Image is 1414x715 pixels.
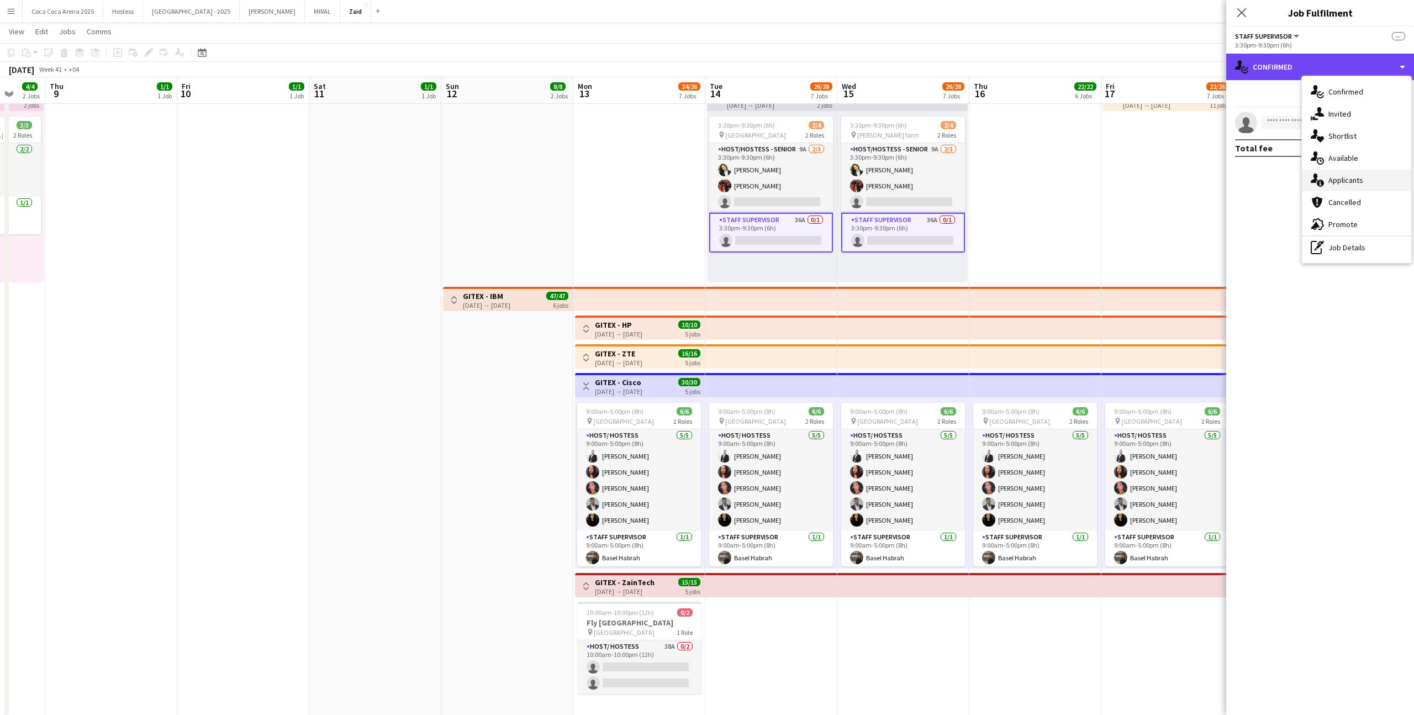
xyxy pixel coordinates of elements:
span: 24/26 [678,82,700,91]
button: Hostess [103,1,143,22]
app-card-role: Staff Supervisor1/19:00am-5:00pm (8h)Basel Habrah [577,531,701,569]
span: Fri [1106,81,1115,91]
app-card-role: Staff Supervisor1/19:00am-5:00pm (8h)Basel Habrah [709,531,833,569]
span: Tue [710,81,722,91]
app-job-card: 9:00am-5:00pm (8h)6/6 [GEOGRAPHIC_DATA]2 RolesHost/ Hostess5/59:00am-5:00pm (8h)[PERSON_NAME][PER... [841,403,965,566]
span: 12 [444,87,459,100]
span: [GEOGRAPHIC_DATA] [594,628,655,637]
span: Available [1328,153,1358,163]
a: Edit [31,24,52,39]
h3: GITEX - ZTE [595,349,642,359]
span: 10/10 [678,320,700,329]
app-card-role: Host/Hostess - Senior9A2/33:30pm-9:30pm (6h)[PERSON_NAME][PERSON_NAME] [841,143,965,213]
span: [GEOGRAPHIC_DATA] [857,417,918,425]
span: 6/6 [1073,407,1088,416]
span: Confirmed [1328,87,1363,97]
span: Fri [182,81,191,91]
span: 6/6 [809,407,824,416]
app-card-role: Staff Supervisor36A0/13:30pm-9:30pm (6h) [841,213,965,253]
span: 6/6 [677,407,692,416]
app-job-card: 9:00am-5:00pm (8h)6/6 [GEOGRAPHIC_DATA]2 RolesHost/ Hostess5/59:00am-5:00pm (8h)[PERSON_NAME][PER... [973,403,1097,566]
span: 15 [840,87,856,100]
span: 22/26 [1206,82,1228,91]
app-job-card: 9:00am-5:00pm (8h)6/6 [GEOGRAPHIC_DATA]2 RolesHost/ Hostess5/59:00am-5:00pm (8h)[PERSON_NAME][PER... [1105,403,1229,566]
span: 26/28 [810,82,832,91]
span: 2 Roles [805,417,824,425]
h3: GITEX - Cisco [595,377,642,387]
span: 47/47 [546,292,568,300]
span: 9:00am-5:00pm (8h) [850,407,908,416]
span: View [9,27,24,36]
span: 9:00am-5:00pm (8h) [982,407,1040,416]
a: Jobs [55,24,80,39]
span: 14 [708,87,722,100]
a: View [4,24,29,39]
span: 1/1 [421,82,436,91]
span: [GEOGRAPHIC_DATA] [725,417,786,425]
div: 5 jobs [685,586,700,596]
span: 2 Roles [13,131,32,139]
div: 9:00am-5:00pm (8h)6/6 [GEOGRAPHIC_DATA]2 RolesHost/ Hostess5/59:00am-5:00pm (8h)[PERSON_NAME][PER... [577,403,701,566]
app-card-role: Host/Hostess - Senior9A2/33:30pm-9:30pm (6h)[PERSON_NAME][PERSON_NAME] [709,143,833,213]
div: [DATE] [9,64,34,75]
span: 1/1 [289,82,304,91]
div: 1 Job [157,92,172,100]
span: 6/6 [941,407,956,416]
app-job-card: 3:30pm-9:30pm (6h)2/4 [GEOGRAPHIC_DATA]2 RolesHost/Hostess - Senior9A2/33:30pm-9:30pm (6h)[PERSON... [709,117,833,253]
span: 1/1 [157,82,172,91]
span: 1 Role [677,628,693,637]
h3: GITEX - HP [595,320,642,330]
div: 1 Job [421,92,436,100]
div: [DATE] → [DATE] [595,330,642,338]
a: Comms [82,24,116,39]
app-card-role: Host/ Hostess38A0/210:00am-10:00pm (12h) [578,640,701,694]
span: Jobs [59,27,76,36]
div: 3:30pm-9:30pm (6h)2/4 [PERSON_NAME] farm2 RolesHost/Hostess - Senior9A2/33:30pm-9:30pm (6h)[PERSO... [841,117,965,253]
span: 30/30 [678,378,700,386]
span: Sat [314,81,326,91]
span: 2 Roles [1201,417,1220,425]
div: [DATE] → [DATE] [595,359,642,367]
button: [PERSON_NAME] [240,1,305,22]
span: 9:00am-5:00pm (8h) [586,407,643,416]
span: 3:30pm-9:30pm (6h) [850,121,907,129]
span: 9:00am-5:00pm (8h) [1114,407,1172,416]
div: 11 jobs [1210,100,1228,109]
button: [GEOGRAPHIC_DATA] - 2025 [143,1,240,22]
button: MIRAL [305,1,340,22]
span: 15/15 [678,578,700,586]
button: Coca Coca Arena 2025 [23,1,103,22]
span: [GEOGRAPHIC_DATA] [1121,417,1182,425]
span: 3:30pm-9:30pm (6h) [718,121,775,129]
div: 7 Jobs [679,92,700,100]
span: 11 [312,87,326,100]
div: 9:00am-5:00pm (8h)6/6 [GEOGRAPHIC_DATA]2 RolesHost/ Hostess5/59:00am-5:00pm (8h)[PERSON_NAME][PER... [709,403,833,566]
span: 0/2 [677,608,693,617]
app-job-card: 10:00am-10:00pm (12h)0/2Fly [GEOGRAPHIC_DATA] [GEOGRAPHIC_DATA]1 RoleHost/ Hostess38A0/210:00am-1... [578,602,701,694]
div: [DATE] → [DATE] [595,387,642,396]
span: -- [1392,32,1405,40]
app-card-role: Host/ Hostess5/59:00am-5:00pm (8h)[PERSON_NAME][PERSON_NAME][PERSON_NAME][PERSON_NAME][PERSON_NAME] [1105,429,1229,531]
span: [PERSON_NAME] farm [857,131,919,139]
div: 2 Jobs [551,92,568,100]
span: 2 Roles [673,417,692,425]
div: 3:30pm-9:30pm (6h) [1235,41,1405,49]
app-card-role: Host/ Hostess5/59:00am-5:00pm (8h)[PERSON_NAME][PERSON_NAME][PERSON_NAME][PERSON_NAME][PERSON_NAME] [709,429,833,531]
h3: Job Fulfilment [1226,6,1414,20]
div: 6 Jobs [1075,92,1096,100]
span: 2/4 [809,121,824,129]
span: Thu [974,81,988,91]
span: 2 Roles [937,417,956,425]
button: Zaid [340,1,371,22]
button: Staff Supervisor [1235,32,1301,40]
app-card-role: Staff Supervisor36A0/13:30pm-9:30pm (6h) [709,213,833,253]
app-card-role: Staff Supervisor1/19:00am-5:00pm (8h)Basel Habrah [1105,531,1229,569]
div: +04 [68,65,79,73]
app-card-role: Host/ Hostess5/59:00am-5:00pm (8h)[PERSON_NAME][PERSON_NAME][PERSON_NAME][PERSON_NAME][PERSON_NAME] [841,429,965,531]
span: [GEOGRAPHIC_DATA] [593,417,654,425]
div: 2 jobs [24,100,39,109]
span: Sun [446,81,459,91]
h3: Fly [GEOGRAPHIC_DATA] [578,618,701,628]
